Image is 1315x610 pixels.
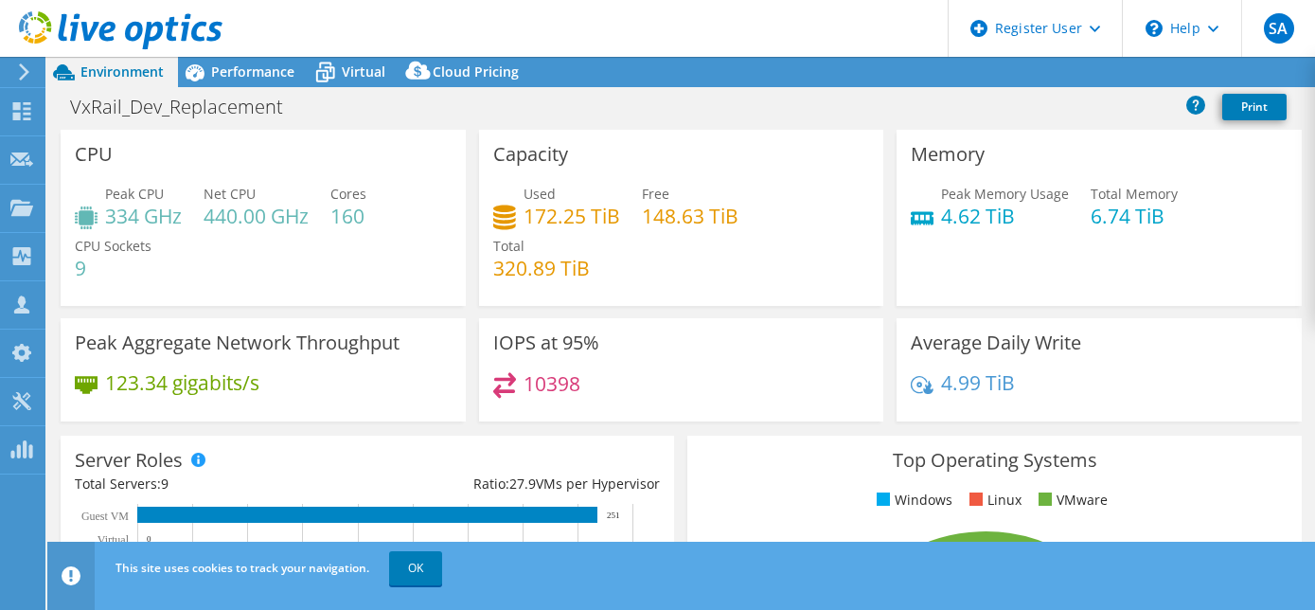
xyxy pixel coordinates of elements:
[1034,490,1108,511] li: VMware
[911,332,1081,353] h3: Average Daily Write
[607,511,620,520] text: 251
[75,258,151,278] h4: 9
[493,258,590,278] h4: 320.89 TiB
[342,63,385,81] span: Virtual
[105,185,164,203] span: Peak CPU
[367,474,660,494] div: Ratio: VMs per Hypervisor
[75,332,400,353] h3: Peak Aggregate Network Throughput
[80,63,164,81] span: Environment
[62,97,312,117] h1: VxRail_Dev_Replacement
[75,474,367,494] div: Total Servers:
[105,372,259,393] h4: 123.34 gigabits/s
[524,206,620,226] h4: 172.25 TiB
[1146,20,1163,37] svg: \n
[1264,13,1294,44] span: SA
[204,206,309,226] h4: 440.00 GHz
[433,63,519,81] span: Cloud Pricing
[493,144,568,165] h3: Capacity
[98,533,130,547] text: Virtual
[941,372,1015,393] h4: 4.99 TiB
[941,206,1069,226] h4: 4.62 TiB
[965,490,1022,511] li: Linux
[75,237,151,255] span: CPU Sockets
[81,510,129,523] text: Guest VM
[211,63,294,81] span: Performance
[702,450,1287,471] h3: Top Operating Systems
[642,206,738,226] h4: 148.63 TiB
[330,185,366,203] span: Cores
[161,475,169,493] span: 9
[493,332,599,353] h3: IOPS at 95%
[872,490,952,511] li: Windows
[642,185,669,203] span: Free
[330,206,366,226] h4: 160
[911,144,985,165] h3: Memory
[1222,94,1287,120] a: Print
[204,185,256,203] span: Net CPU
[524,373,580,394] h4: 10398
[389,551,442,585] a: OK
[509,475,536,493] span: 27.9
[75,144,113,165] h3: CPU
[1091,185,1178,203] span: Total Memory
[75,450,183,471] h3: Server Roles
[524,185,556,203] span: Used
[1091,206,1178,226] h4: 6.74 TiB
[105,206,182,226] h4: 334 GHz
[116,560,369,576] span: This site uses cookies to track your navigation.
[941,185,1069,203] span: Peak Memory Usage
[493,237,524,255] span: Total
[147,534,151,544] text: 0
